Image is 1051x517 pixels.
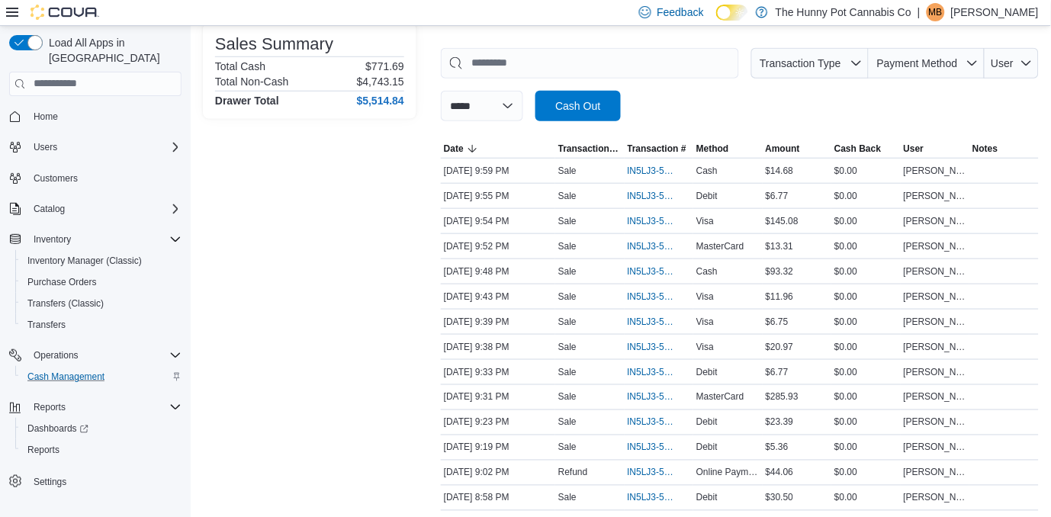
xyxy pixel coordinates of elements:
span: Date [444,143,464,155]
div: [DATE] 9:48 PM [441,262,555,281]
a: Purchase Orders [21,273,103,291]
span: Users [27,138,182,156]
div: $0.00 [831,187,901,205]
p: $771.69 [365,60,404,72]
p: Sale [558,416,577,429]
div: $0.00 [831,413,901,432]
span: Catalog [34,203,65,215]
span: Dashboards [21,419,182,438]
span: Home [34,111,58,123]
span: Transfers (Classic) [27,297,104,310]
span: Notes [972,143,998,155]
button: Cash Back [831,140,901,158]
span: [PERSON_NAME] [904,165,967,177]
button: Operations [3,345,188,366]
div: $0.00 [831,489,901,507]
div: [DATE] 9:39 PM [441,313,555,331]
span: IN5LJ3-5753428 [628,467,676,479]
div: [DATE] 8:58 PM [441,489,555,507]
span: Cash Out [555,98,600,114]
span: Operations [34,349,79,361]
span: IN5LJ3-5753740 [628,341,676,353]
span: [PERSON_NAME] [904,240,967,252]
button: IN5LJ3-5753682 [628,388,691,406]
div: [DATE] 9:54 PM [441,212,555,230]
span: Customers [27,169,182,188]
img: Cova [31,5,99,20]
button: IN5LJ3-5753740 [628,338,691,356]
p: Sale [558,316,577,328]
button: Reports [15,439,188,461]
div: [DATE] 9:43 PM [441,287,555,306]
div: [DATE] 9:02 PM [441,464,555,482]
span: Debit [696,442,718,454]
span: Catalog [27,200,182,218]
span: Transfers (Classic) [21,294,182,313]
span: Cash [696,165,718,177]
span: IN5LJ3-5753614 [628,416,676,429]
button: Inventory [3,229,188,250]
button: Operations [27,346,85,364]
a: Settings [27,473,72,491]
p: Sale [558,341,577,353]
span: Visa [696,341,714,353]
div: $0.00 [831,162,901,180]
span: Reports [27,444,59,456]
span: Transfers [21,316,182,334]
div: [DATE] 9:55 PM [441,187,555,205]
div: $0.00 [831,438,901,457]
button: User [901,140,970,158]
span: IN5LJ3-5753780 [628,291,676,303]
span: Cash [696,265,718,278]
span: IN5LJ3-5753747 [628,316,676,328]
div: [DATE] 9:52 PM [441,237,555,255]
h6: Total Cash [215,60,265,72]
button: User [985,48,1039,79]
h6: Total Non-Cash [215,75,289,88]
button: IN5LJ3-5753614 [628,413,691,432]
span: Cash Management [27,371,104,383]
span: [PERSON_NAME] [904,341,967,353]
a: Dashboards [15,418,188,439]
a: Inventory Manager (Classic) [21,252,148,270]
span: Feedback [657,5,704,20]
span: MB [929,3,943,21]
span: Inventory [27,230,182,249]
span: Debit [696,492,718,504]
button: Settings [3,470,188,492]
span: Debit [696,366,718,378]
span: Purchase Orders [27,276,97,288]
span: [PERSON_NAME] [904,391,967,403]
span: Home [27,107,182,126]
button: Purchase Orders [15,271,188,293]
button: Reports [27,398,72,416]
button: Cash Out [535,91,621,121]
span: IN5LJ3-5753703 [628,366,676,378]
div: $0.00 [831,313,901,331]
span: [PERSON_NAME] [904,291,967,303]
p: $4,743.15 [357,75,404,88]
span: $14.68 [766,165,794,177]
button: IN5LJ3-5753873 [628,212,691,230]
button: IN5LJ3-5753703 [628,363,691,381]
button: Transaction Type [555,140,625,158]
button: Users [27,138,63,156]
span: IN5LJ3-5753395 [628,492,676,504]
button: Inventory [27,230,77,249]
span: Visa [696,215,714,227]
span: Cash Back [834,143,881,155]
div: [DATE] 9:19 PM [441,438,555,457]
span: MasterCard [696,240,744,252]
span: $23.39 [766,416,794,429]
input: Dark Mode [716,5,748,21]
span: IN5LJ3-5753682 [628,391,676,403]
button: Users [3,136,188,158]
span: IN5LJ3-5753873 [628,215,676,227]
button: IN5LJ3-5753887 [628,187,691,205]
p: The Hunny Pot Cannabis Co [776,3,911,21]
div: $0.00 [831,464,901,482]
span: Transaction Type [760,57,841,69]
a: Customers [27,169,84,188]
input: This is a search bar. As you type, the results lower in the page will automatically filter. [441,48,739,79]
